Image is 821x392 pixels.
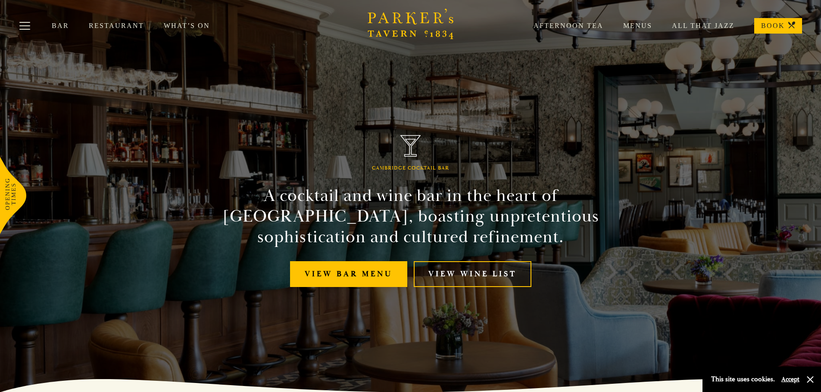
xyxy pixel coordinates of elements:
h1: Cambridge Cocktail Bar [372,165,449,171]
img: Parker's Tavern Brasserie Cambridge [400,135,421,157]
button: Close and accept [806,375,815,384]
button: Accept [781,375,799,383]
h2: A cocktail and wine bar in the heart of [GEOGRAPHIC_DATA], boasting unpretentious sophistication ... [214,185,607,247]
a: View bar menu [290,261,407,287]
a: View Wine List [414,261,531,287]
p: This site uses cookies. [711,373,775,386]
